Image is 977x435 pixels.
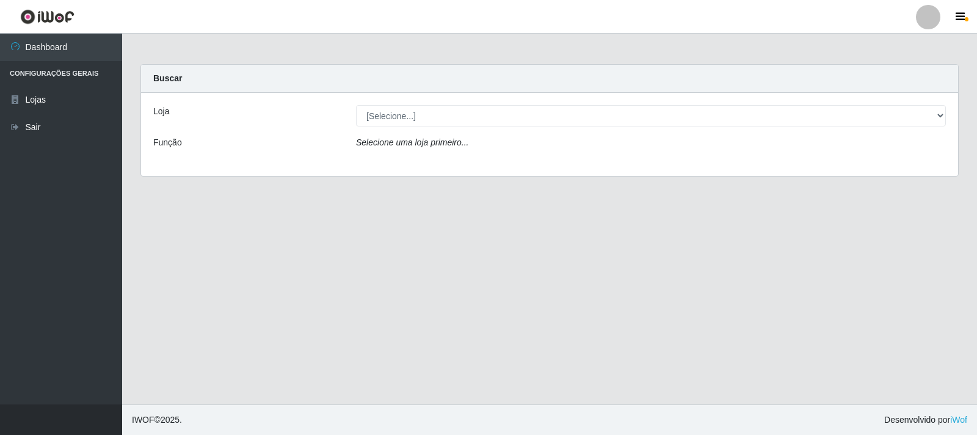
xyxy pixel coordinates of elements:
[153,73,182,83] strong: Buscar
[884,414,967,426] span: Desenvolvido por
[132,414,182,426] span: © 2025 .
[153,136,182,149] label: Função
[950,415,967,425] a: iWof
[20,9,74,24] img: CoreUI Logo
[153,105,169,118] label: Loja
[132,415,154,425] span: IWOF
[356,137,468,147] i: Selecione uma loja primeiro...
